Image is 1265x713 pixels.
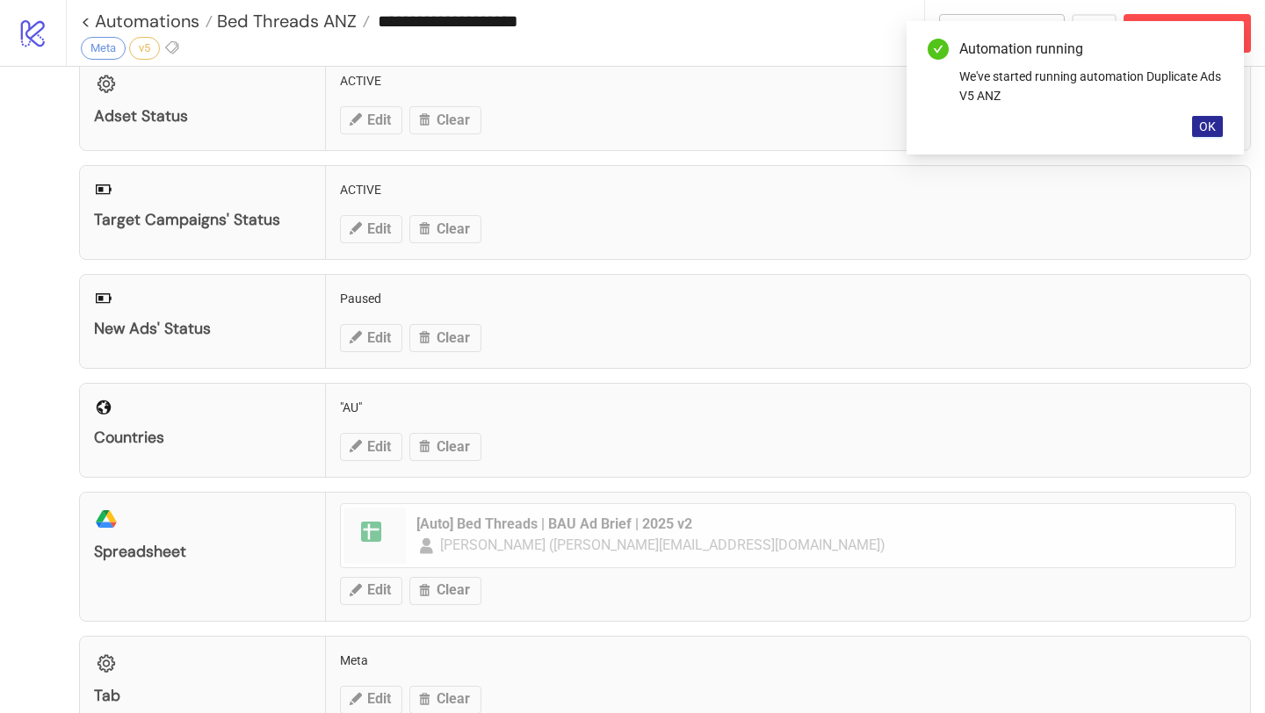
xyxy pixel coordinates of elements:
button: Abort Run [1124,14,1251,53]
div: We've started running automation Duplicate Ads V5 ANZ [959,67,1223,105]
div: v5 [129,37,160,60]
a: < Automations [81,12,213,30]
span: check-circle [928,39,949,60]
div: Automation running [959,39,1223,60]
button: To Builder [939,14,1066,53]
a: Bed Threads ANZ [213,12,370,30]
span: OK [1199,119,1216,133]
span: Bed Threads ANZ [213,10,357,32]
button: OK [1192,116,1223,137]
button: ... [1072,14,1117,53]
div: Meta [81,37,126,60]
